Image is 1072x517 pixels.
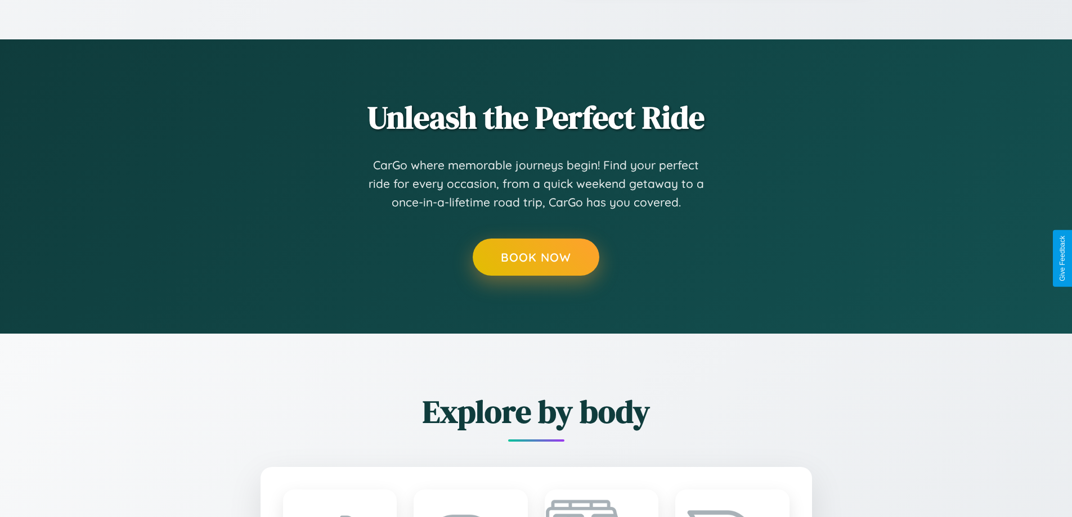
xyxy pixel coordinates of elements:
div: Give Feedback [1058,236,1066,281]
h2: Unleash the Perfect Ride [199,96,874,139]
button: Book Now [473,239,599,276]
p: CarGo where memorable journeys begin! Find your perfect ride for every occasion, from a quick wee... [367,156,705,212]
h2: Explore by body [199,390,874,433]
